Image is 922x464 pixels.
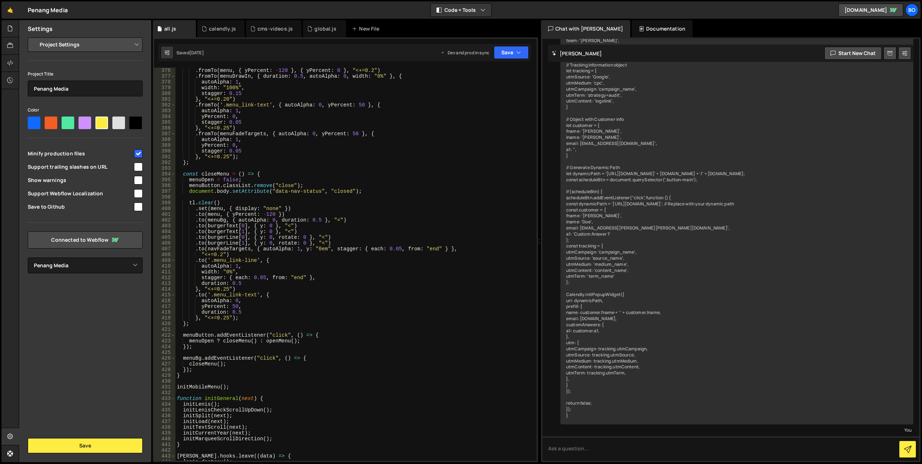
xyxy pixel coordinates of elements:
[154,447,175,453] div: 442
[154,309,175,315] div: 418
[164,25,176,32] div: all.js
[431,4,491,17] button: Code + Tools
[154,384,175,390] div: 431
[154,390,175,396] div: 432
[154,142,175,148] div: 389
[154,246,175,252] div: 407
[154,315,175,321] div: 419
[154,177,175,183] div: 395
[562,426,912,434] div: You
[28,438,143,453] button: Save
[28,106,39,114] label: Color
[154,350,175,355] div: 425
[154,281,175,286] div: 413
[154,235,175,240] div: 405
[541,20,630,37] div: Chat with [PERSON_NAME]
[154,424,175,430] div: 438
[154,240,175,246] div: 406
[28,203,133,210] span: Save to Github
[154,338,175,344] div: 423
[154,332,175,338] div: 422
[154,73,175,79] div: 377
[154,171,175,177] div: 394
[440,50,489,56] div: Dev and prod in sync
[154,396,175,401] div: 433
[154,355,175,361] div: 426
[154,258,175,263] div: 409
[352,25,382,32] div: New File
[905,4,918,17] a: Bo
[154,275,175,281] div: 412
[154,373,175,378] div: 429
[154,200,175,206] div: 399
[258,25,293,32] div: cms-videos.js
[1,1,19,19] a: 🤙
[154,436,175,442] div: 440
[560,20,913,424] div: // Data object with Team, Event Type, and UTM info let linkData = { team: '[PERSON_NAME]', et: 'a...
[494,46,529,59] button: Save
[154,85,175,91] div: 379
[28,25,53,33] h2: Settings
[154,223,175,229] div: 403
[154,269,175,275] div: 411
[154,292,175,298] div: 415
[154,183,175,188] div: 396
[154,401,175,407] div: 434
[154,419,175,424] div: 437
[154,407,175,413] div: 435
[154,304,175,309] div: 417
[154,361,175,367] div: 427
[154,91,175,96] div: 380
[209,25,236,32] div: calendly.js
[154,378,175,384] div: 430
[154,68,175,73] div: 376
[154,217,175,223] div: 402
[154,286,175,292] div: 414
[28,190,133,197] span: Support Webflow Localization
[154,442,175,447] div: 441
[154,367,175,373] div: 428
[154,125,175,131] div: 386
[176,50,204,56] div: Saved
[154,453,175,459] div: 443
[154,79,175,85] div: 378
[154,263,175,269] div: 410
[154,165,175,171] div: 393
[28,6,68,14] div: Penang Media
[189,50,204,56] div: [DATE]
[632,20,693,37] div: Documentation
[838,4,903,17] a: [DOMAIN_NAME]
[28,81,143,96] input: Project name
[154,413,175,419] div: 436
[154,137,175,142] div: 388
[154,344,175,350] div: 424
[28,70,53,78] label: Project Title
[28,150,133,157] span: Minify production files
[154,148,175,154] div: 390
[154,188,175,194] div: 397
[28,231,143,249] a: Connected to Webflow
[154,321,175,327] div: 420
[154,194,175,200] div: 398
[154,102,175,108] div: 382
[154,211,175,217] div: 401
[28,163,133,170] span: Support trailing slashes on URL
[154,131,175,137] div: 387
[314,25,336,32] div: global.js
[154,327,175,332] div: 421
[154,160,175,165] div: 392
[154,298,175,304] div: 416
[154,154,175,160] div: 391
[154,430,175,436] div: 439
[154,119,175,125] div: 385
[154,206,175,211] div: 400
[154,252,175,258] div: 408
[154,229,175,235] div: 404
[154,114,175,119] div: 384
[552,50,602,57] h2: [PERSON_NAME]
[824,47,882,60] button: Start new chat
[154,108,175,114] div: 383
[28,177,133,184] span: Show warnings
[154,96,175,102] div: 381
